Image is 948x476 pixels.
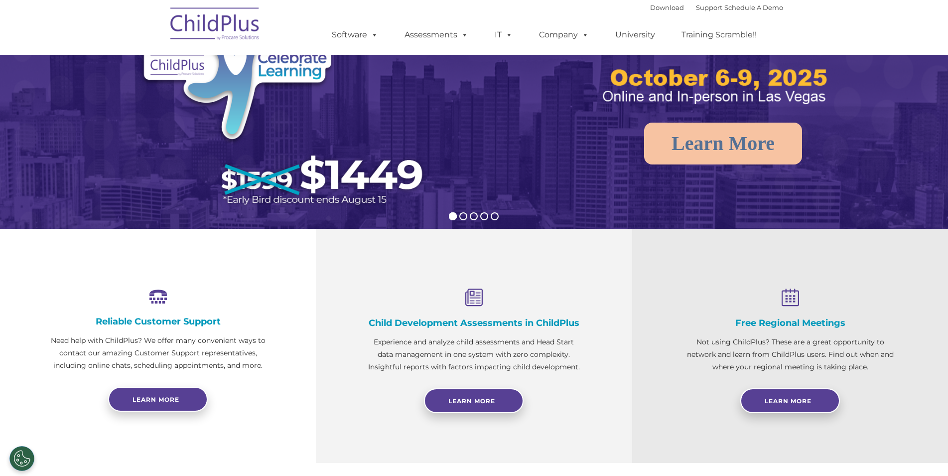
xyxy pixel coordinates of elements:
[605,25,665,45] a: University
[650,3,684,11] a: Download
[485,25,523,45] a: IT
[108,387,208,412] a: Learn more
[529,25,599,45] a: Company
[138,66,169,73] span: Last name
[165,0,265,50] img: ChildPlus by Procare Solutions
[448,397,495,405] span: Learn More
[650,3,783,11] font: |
[366,336,582,373] p: Experience and analyze child assessments and Head Start data management in one system with zero c...
[366,317,582,328] h4: Child Development Assessments in ChildPlus
[395,25,478,45] a: Assessments
[682,336,898,373] p: Not using ChildPlus? These are a great opportunity to network and learn from ChildPlus users. Fin...
[740,388,840,413] a: Learn More
[724,3,783,11] a: Schedule A Demo
[322,25,388,45] a: Software
[50,316,266,327] h4: Reliable Customer Support
[785,368,948,476] iframe: Chat Widget
[696,3,722,11] a: Support
[644,123,802,164] a: Learn More
[138,107,181,114] span: Phone number
[9,446,34,471] button: Cookies Settings
[682,317,898,328] h4: Free Regional Meetings
[672,25,767,45] a: Training Scramble!!
[765,397,812,405] span: Learn More
[133,396,179,403] span: Learn more
[424,388,524,413] a: Learn More
[50,334,266,372] p: Need help with ChildPlus? We offer many convenient ways to contact our amazing Customer Support r...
